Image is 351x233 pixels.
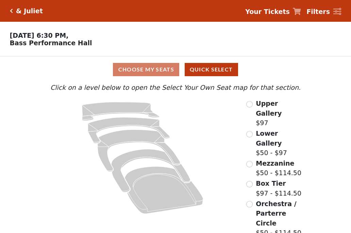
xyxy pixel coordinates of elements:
[306,8,330,15] strong: Filters
[256,179,301,198] label: $97 - $114.50
[82,102,160,121] path: Upper Gallery - Seats Available: 313
[306,7,341,17] a: Filters
[256,200,296,227] span: Orchestra / Parterre Circle
[256,129,302,158] label: $50 - $97
[185,63,238,76] button: Quick Select
[256,159,301,178] label: $50 - $114.50
[256,130,282,147] span: Lower Gallery
[88,117,170,143] path: Lower Gallery - Seats Available: 70
[125,167,203,214] path: Orchestra / Parterre Circle - Seats Available: 32
[245,7,301,17] a: Your Tickets
[49,83,302,93] p: Click on a level below to open the Select Your Own Seat map for that section.
[256,99,302,128] label: $97
[256,100,282,117] span: Upper Gallery
[245,8,290,15] strong: Your Tickets
[256,180,286,187] span: Box Tier
[256,160,294,167] span: Mezzanine
[16,7,43,15] h5: & Juliet
[10,9,13,13] a: Click here to go back to filters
